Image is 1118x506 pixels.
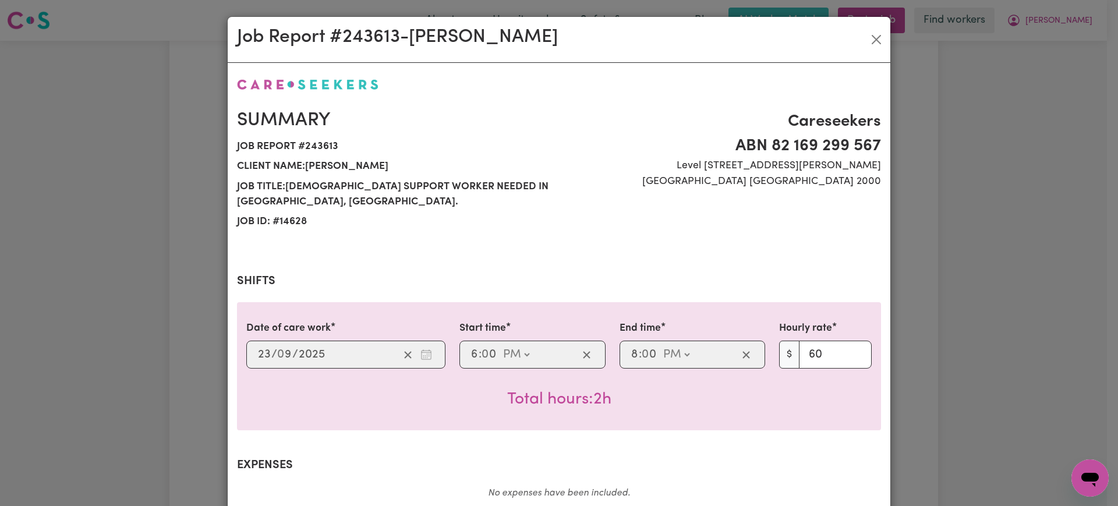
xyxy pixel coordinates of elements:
span: [GEOGRAPHIC_DATA] [GEOGRAPHIC_DATA] 2000 [566,174,881,189]
span: / [292,348,298,361]
button: Clear date [399,346,417,363]
span: Job report # 243613 [237,137,552,157]
button: Enter the date of care work [417,346,436,363]
input: -- [278,346,292,363]
h2: Job Report # 243613 - [PERSON_NAME] [237,26,558,48]
span: 0 [482,349,489,360]
span: 0 [642,349,649,360]
input: ---- [298,346,326,363]
span: Client name: [PERSON_NAME] [237,157,552,176]
input: -- [482,346,497,363]
span: Level [STREET_ADDRESS][PERSON_NAME] [566,158,881,174]
input: -- [470,346,479,363]
label: Hourly rate [779,321,832,336]
h2: Summary [237,109,552,132]
span: Job ID: # 14628 [237,212,552,232]
span: $ [779,341,799,369]
em: No expenses have been included. [488,489,630,498]
span: : [479,348,482,361]
span: Total hours worked: 2 hours [507,391,611,408]
label: Start time [459,321,506,336]
label: Date of care work [246,321,331,336]
iframe: Button to launch messaging window [1071,459,1109,497]
h2: Expenses [237,458,881,472]
input: -- [642,346,657,363]
button: Close [867,30,886,49]
label: End time [620,321,661,336]
input: -- [631,346,639,363]
h2: Shifts [237,274,881,288]
span: : [639,348,642,361]
img: Careseekers logo [237,79,378,90]
span: Careseekers [566,109,881,134]
span: / [271,348,277,361]
input: -- [257,346,271,363]
span: 0 [277,349,284,360]
span: Job title: [DEMOGRAPHIC_DATA] Support Worker Needed In [GEOGRAPHIC_DATA], [GEOGRAPHIC_DATA]. [237,177,552,213]
span: ABN 82 169 299 567 [566,134,881,158]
